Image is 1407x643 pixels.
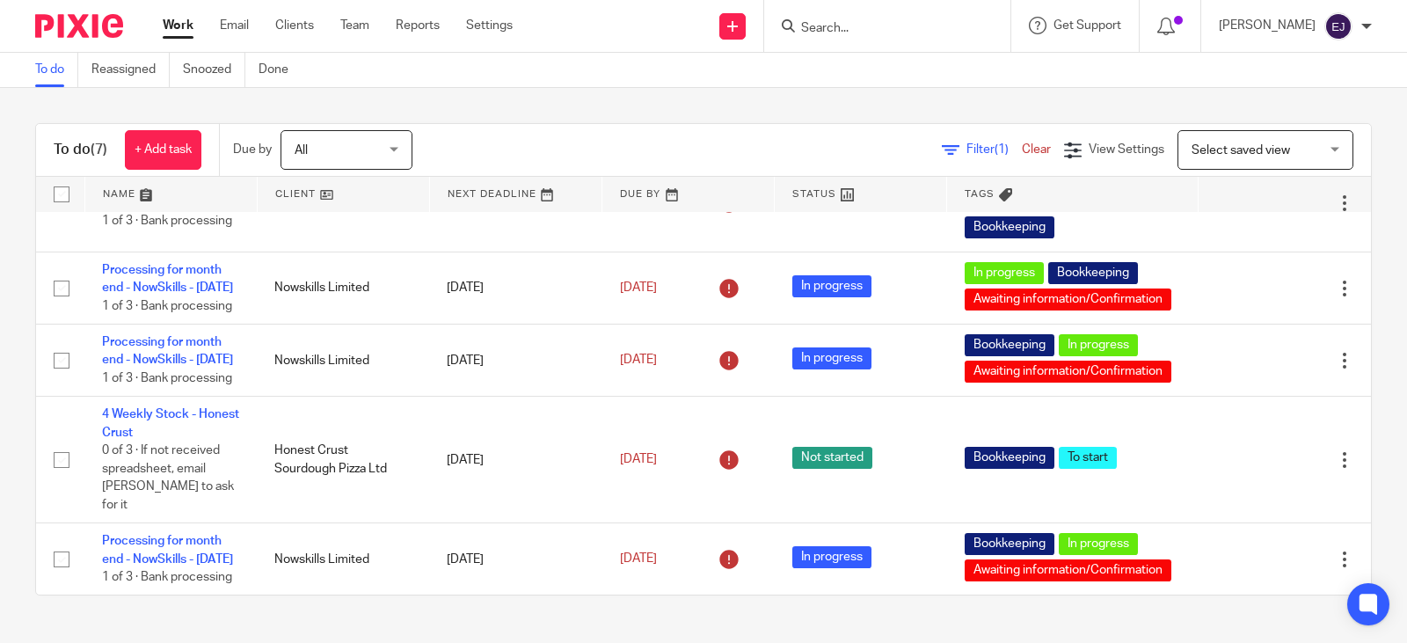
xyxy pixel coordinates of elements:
a: To do [35,53,78,87]
a: Snoozed [183,53,245,87]
a: Processing for month end - NowSkills - [DATE] [102,535,233,565]
span: Filter [966,143,1022,156]
h1: To do [54,141,107,159]
span: Get Support [1053,19,1121,32]
span: Bookkeeping [965,447,1054,469]
span: Select saved view [1192,144,1290,157]
span: 1 of 3 · Bank processing [102,300,232,312]
td: [DATE] [429,325,601,397]
a: Work [163,17,193,34]
span: View Settings [1089,143,1164,156]
a: Done [259,53,302,87]
span: All [295,144,308,157]
span: [DATE] [620,354,657,367]
p: [PERSON_NAME] [1219,17,1316,34]
span: Awaiting information/Confirmation [965,289,1171,311]
td: [DATE] [429,523,601,596]
span: Not started [792,447,872,469]
span: Awaiting information/Confirmation [965,559,1171,581]
span: Tags [965,189,995,199]
span: [DATE] [620,553,657,566]
p: Due by [233,141,272,158]
span: (7) [91,142,107,157]
a: Team [340,17,369,34]
span: Bookkeeping [1048,262,1138,284]
span: Awaiting information/Confirmation [965,361,1171,383]
a: + Add task [125,130,201,170]
span: 1 of 3 · Bank processing [102,571,232,583]
a: Processing for month end - NowSkills - [DATE] [102,264,233,294]
a: Reassigned [91,53,170,87]
a: 4 Weekly Stock - Honest Crust [102,408,239,438]
img: svg%3E [1324,12,1352,40]
td: Honest Crust Sourdough Pizza Ltd [257,397,429,523]
span: [DATE] [620,454,657,466]
span: To start [1059,447,1117,469]
td: Nowskills Limited [257,252,429,324]
span: (1) [995,143,1009,156]
span: 1 of 3 · Bank processing [102,215,232,227]
a: Reports [396,17,440,34]
span: 0 of 3 · If not received spreadsheet, email [PERSON_NAME] to ask for it [102,444,234,511]
span: [DATE] [620,281,657,294]
a: Settings [466,17,513,34]
td: Nowskills Limited [257,325,429,397]
span: In progress [1059,334,1138,356]
span: In progress [792,546,871,568]
span: In progress [965,262,1044,284]
span: 1 of 3 · Bank processing [102,372,232,384]
input: Search [799,21,958,37]
img: Pixie [35,14,123,38]
td: [DATE] [429,252,601,324]
span: In progress [792,347,871,369]
a: Clear [1022,143,1051,156]
a: Clients [275,17,314,34]
td: Nowskills Limited [257,523,429,596]
span: Bookkeeping [965,334,1054,356]
a: Processing for month end - NowSkills - [DATE] [102,336,233,366]
span: In progress [792,275,871,297]
span: Bookkeeping [965,533,1054,555]
a: Email [220,17,249,34]
td: [DATE] [429,397,601,523]
span: In progress [1059,533,1138,555]
span: Bookkeeping [965,216,1054,238]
